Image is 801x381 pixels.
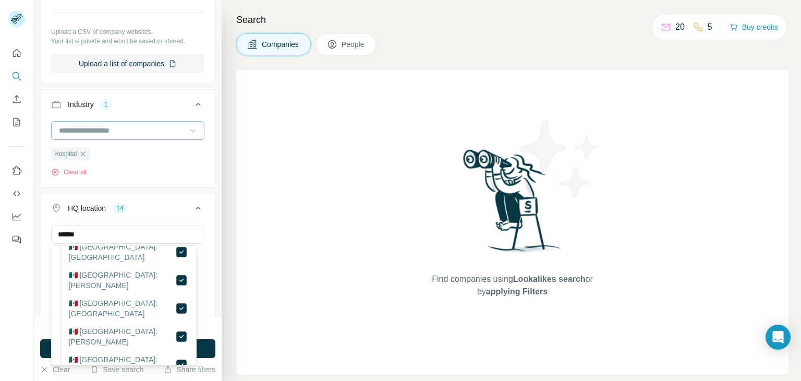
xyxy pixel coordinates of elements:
button: Quick start [8,44,25,63]
label: 🇲🇽 [GEOGRAPHIC_DATA]: [PERSON_NAME] [69,270,175,291]
button: Enrich CSV [8,90,25,109]
label: 🇲🇽 [GEOGRAPHIC_DATA]: [GEOGRAPHIC_DATA] [69,242,175,263]
p: 5 [708,21,712,33]
div: HQ location [68,203,106,213]
p: Upload a CSV of company websites. [51,27,204,37]
h4: Search [236,13,788,27]
span: Companies [262,39,300,50]
div: 1 [100,100,112,109]
span: Find companies using or by [429,273,596,298]
div: Open Intercom Messenger [766,325,791,350]
button: Upload a list of companies [51,54,204,73]
p: 20 [675,21,685,33]
button: My lists [8,113,25,132]
button: Use Surfe API [8,184,25,203]
img: Surfe Illustration - Woman searching with binoculars [458,147,567,263]
button: Clear all [51,168,87,177]
label: 🇲🇽 [GEOGRAPHIC_DATA]: [GEOGRAPHIC_DATA] [69,298,175,319]
img: Surfe Illustration - Stars [513,112,606,206]
p: Your list is private and won't be saved or shared. [51,37,204,46]
button: Run search [40,339,215,358]
button: Use Surfe on LinkedIn [8,161,25,180]
label: 🇲🇽 [GEOGRAPHIC_DATA]: [GEOGRAPHIC_DATA] [69,354,175,375]
button: Dashboard [8,207,25,226]
button: Buy credits [730,20,778,34]
button: HQ location14 [41,196,215,225]
span: Lookalikes search [513,275,586,283]
div: 14 [112,204,127,213]
span: People [342,39,366,50]
button: Share filters [164,364,215,375]
button: Feedback [8,230,25,249]
button: Clear [40,364,70,375]
button: Save search [90,364,143,375]
span: Hospital [54,149,77,159]
button: Industry1 [41,92,215,121]
div: Industry [68,99,94,110]
span: applying Filters [486,287,548,296]
button: Search [8,67,25,86]
label: 🇲🇽 [GEOGRAPHIC_DATA]: [PERSON_NAME] [69,326,175,347]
